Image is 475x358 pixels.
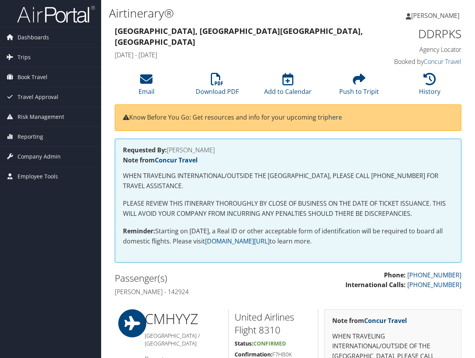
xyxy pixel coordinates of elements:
[406,4,467,27] a: [PERSON_NAME]
[364,316,407,325] a: Concur Travel
[18,147,61,166] span: Company Admin
[345,280,406,289] strong: International Calls:
[235,310,312,337] h2: United Airlines Flight 8310
[18,87,58,107] span: Travel Approval
[18,167,58,186] span: Employee Tools
[384,57,461,66] h4: Booked by
[384,26,461,42] h1: DDRPKS
[115,272,282,285] h2: Passenger(s)
[145,309,223,329] h1: CMH YYZ
[123,171,453,191] p: WHEN TRAVELING INTERNATIONAL/OUTSIDE THE [GEOGRAPHIC_DATA], PLEASE CALL [PHONE_NUMBER] FOR TRAVEL...
[411,11,459,20] span: [PERSON_NAME]
[123,199,453,219] p: PLEASE REVIEW THIS ITINERARY THOROUGHLY BY CLOSE OF BUSINESS ON THE DATE OF TICKET ISSUANCE. THIS...
[264,77,312,96] a: Add to Calendar
[123,227,155,235] strong: Reminder:
[18,107,64,127] span: Risk Management
[109,5,348,21] h1: Airtinerary®
[138,77,154,96] a: Email
[419,77,440,96] a: History
[235,340,253,347] strong: Status:
[18,28,49,47] span: Dashboards
[18,127,43,146] span: Reporting
[155,156,198,164] a: Concur Travel
[328,113,342,122] a: here
[332,316,407,325] strong: Note from
[123,226,453,246] p: Starting on [DATE], a Real ID or other acceptable form of identification will be required to boar...
[253,340,286,347] span: Confirmed
[407,280,461,289] a: [PHONE_NUMBER]
[424,57,461,66] a: Concur Travel
[123,147,453,153] h4: [PERSON_NAME]
[384,271,406,279] strong: Phone:
[17,5,95,23] img: airportal-logo.png
[196,77,239,96] a: Download PDF
[205,237,270,245] a: [DOMAIN_NAME][URL]
[407,271,461,279] a: [PHONE_NUMBER]
[115,51,372,59] h4: [DATE] - [DATE]
[123,156,198,164] strong: Note from
[235,351,272,358] strong: Confirmation:
[115,26,363,47] strong: [GEOGRAPHIC_DATA], [GEOGRAPHIC_DATA] [GEOGRAPHIC_DATA], [GEOGRAPHIC_DATA]
[339,77,379,96] a: Push to Tripit
[123,113,453,123] p: Know Before You Go: Get resources and info for your upcoming trip
[145,332,223,347] h5: [GEOGRAPHIC_DATA] / [GEOGRAPHIC_DATA]
[384,45,461,54] h4: Agency Locator
[18,67,47,87] span: Book Travel
[123,146,167,154] strong: Requested By:
[115,287,282,296] h4: [PERSON_NAME] - 142924
[18,48,31,67] span: Trips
